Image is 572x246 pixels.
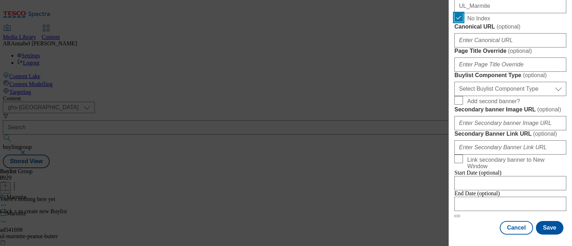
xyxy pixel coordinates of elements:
[467,15,490,22] span: No Index
[537,106,561,112] span: ( optional )
[454,47,566,55] label: Page Title Override
[454,170,502,176] span: Start Date (optional)
[454,23,566,30] label: Canonical URL
[454,130,566,137] label: Secondary Banner Link URL
[454,57,566,72] input: Enter Page Title Override
[536,221,563,235] button: Save
[523,72,547,78] span: ( optional )
[454,106,566,113] label: Secondary banner Image URL
[454,33,566,47] input: Enter Canonical URL
[467,98,520,105] span: Add second banner?
[454,116,566,130] input: Enter Secondary banner Image URL
[454,190,500,196] span: End Date (optional)
[500,221,533,235] button: Cancel
[508,48,532,54] span: ( optional )
[454,140,566,155] input: Enter Secondary Banner Link URL
[497,24,521,30] span: ( optional )
[454,72,566,79] label: Buylist Component Type
[454,197,566,211] input: Enter Date
[533,131,557,137] span: ( optional )
[467,157,563,170] span: Link secondary banner to New Window
[454,176,566,190] input: Enter Date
